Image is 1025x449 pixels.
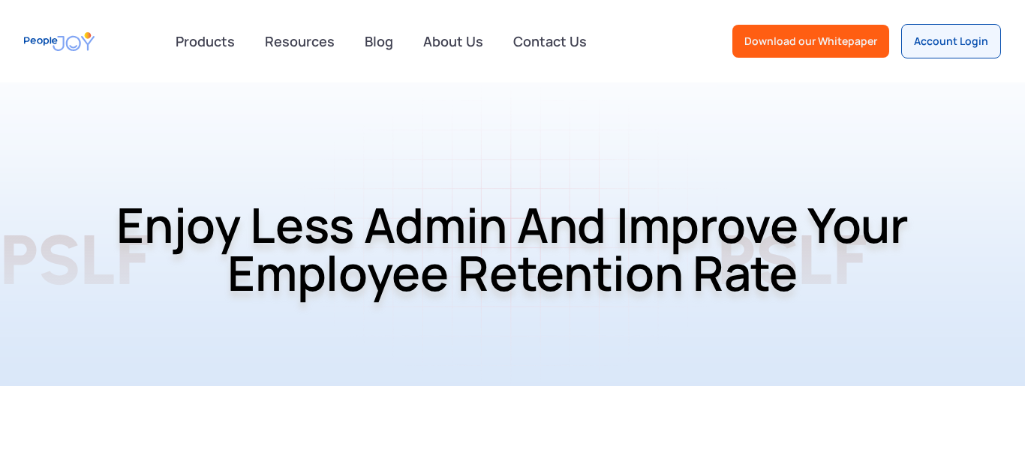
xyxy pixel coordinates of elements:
[11,162,1014,336] h1: Enjoy Less Admin and Improve Your Employee Retention Rate
[914,34,988,49] div: Account Login
[24,25,95,58] a: home
[504,25,596,58] a: Contact Us
[356,25,402,58] a: Blog
[732,25,889,58] a: Download our Whitepaper
[167,26,244,56] div: Products
[256,25,344,58] a: Resources
[901,24,1001,58] a: Account Login
[744,34,877,49] div: Download our Whitepaper
[414,25,492,58] a: About Us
